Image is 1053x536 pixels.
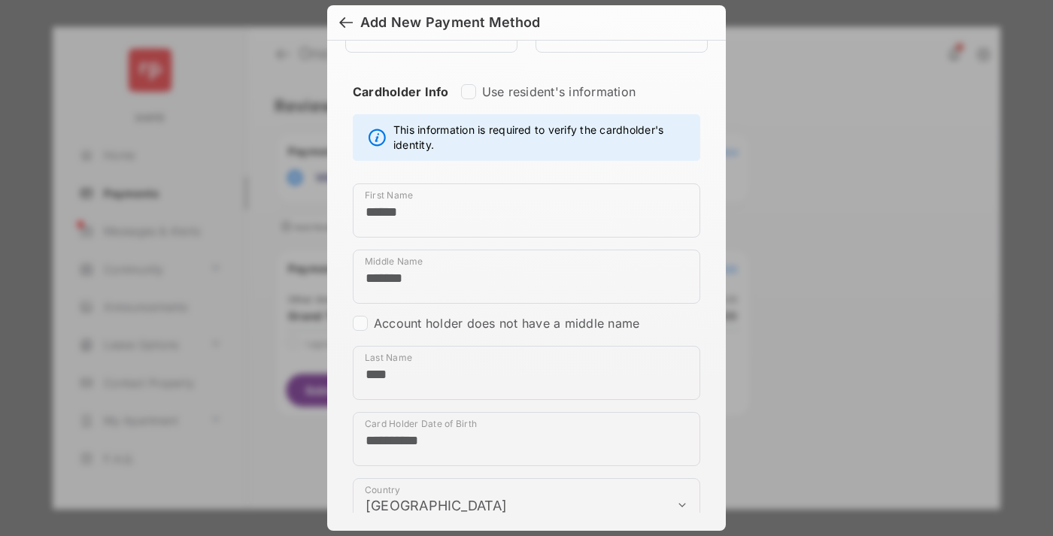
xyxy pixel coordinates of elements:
[482,84,636,99] label: Use resident's information
[374,316,639,331] label: Account holder does not have a middle name
[353,478,700,532] div: payment_method_screening[postal_addresses][country]
[353,84,449,126] strong: Cardholder Info
[393,123,692,153] span: This information is required to verify the cardholder's identity.
[360,14,540,31] div: Add New Payment Method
